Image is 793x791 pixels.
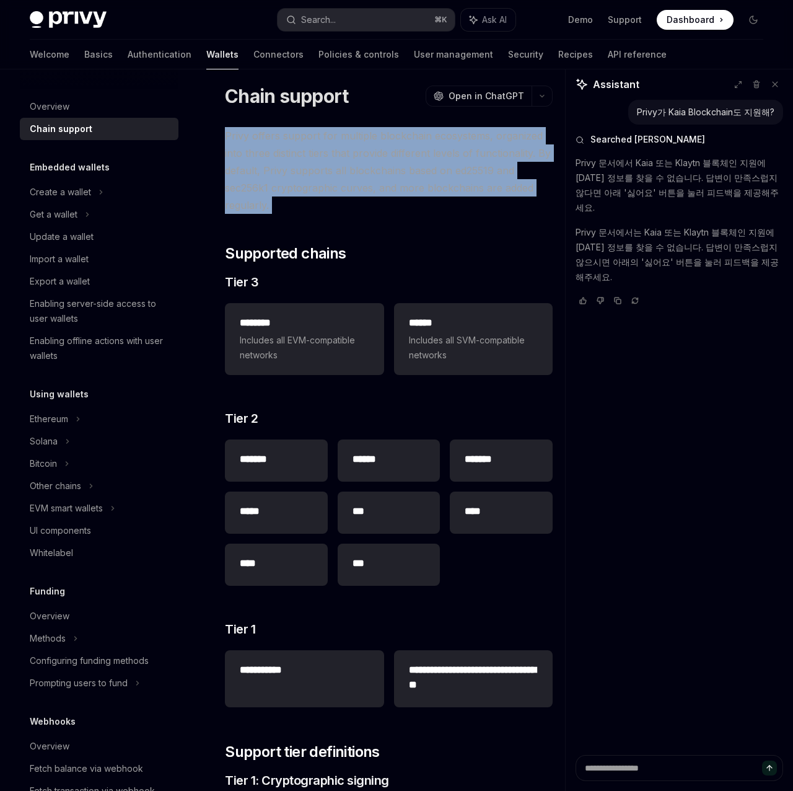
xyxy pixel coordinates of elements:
h5: Using wallets [30,387,89,402]
a: Enabling offline actions with user wallets [20,330,178,367]
a: Authentication [128,40,191,69]
div: Privy가 Kaia Blockchain도 지원해? [637,106,774,118]
div: Overview [30,739,69,754]
h5: Webhooks [30,714,76,729]
div: Export a wallet [30,274,90,289]
a: API reference [608,40,667,69]
button: Send message [762,761,777,776]
a: Demo [568,14,593,26]
div: Overview [30,99,69,114]
div: Create a wallet [30,185,91,200]
a: Wallets [206,40,239,69]
div: Update a wallet [30,229,94,244]
div: Overview [30,609,69,624]
a: Overview [20,95,178,118]
span: Privy offers support for multiple blockchain ecosystems, organized into three distinct tiers that... [225,127,553,214]
div: Configuring funding methods [30,653,149,668]
span: Tier 1 [225,621,255,638]
span: Tier 1: Cryptographic signing [225,772,389,789]
h5: Funding [30,584,65,599]
a: **** *Includes all SVM-compatible networks [394,303,553,375]
div: UI components [30,523,91,538]
div: Ethereum [30,412,68,426]
button: Toggle dark mode [743,10,763,30]
h5: Embedded wallets [30,160,110,175]
a: Configuring funding methods [20,650,178,672]
a: Fetch balance via webhook [20,758,178,780]
div: Prompting users to fund [30,676,128,691]
p: Privy 문서에서 Kaia 또는 Klaytn 블록체인 지원에 [DATE] 정보를 찾을 수 없습니다. 답변이 만족스럽지 않다면 아래 '싫어요' 버튼을 눌러 피드백을 제공해주세요. [576,156,783,215]
span: Searched [PERSON_NAME] [590,133,705,146]
a: Overview [20,605,178,627]
div: Enabling offline actions with user wallets [30,334,171,363]
a: User management [414,40,493,69]
a: **** ***Includes all EVM-compatible networks [225,303,383,375]
span: Ask AI [482,14,507,26]
a: Support [608,14,642,26]
img: dark logo [30,11,107,29]
span: Supported chains [225,244,346,263]
span: Support tier definitions [225,742,380,762]
a: Enabling server-side access to user wallets [20,293,178,330]
span: Assistant [593,77,639,92]
a: Policies & controls [318,40,399,69]
div: EVM smart wallets [30,501,103,516]
a: Overview [20,735,178,758]
p: Privy 문서에서는 Kaia 또는 Klaytn 블록체인 지원에 [DATE] 정보를 찾을 수 없습니다. 답변이 만족스럽지 않으시면 아래의 '싫어요' 버튼을 눌러 피드백을 제공... [576,225,783,285]
a: Recipes [558,40,593,69]
span: Includes all EVM-compatible networks [240,333,369,363]
div: Bitcoin [30,456,57,471]
h1: Chain support [225,85,348,107]
button: Ask AI [461,9,515,31]
a: Welcome [30,40,69,69]
a: Update a wallet [20,226,178,248]
a: Chain support [20,118,178,140]
div: Methods [30,631,66,646]
button: Open in ChatGPT [426,86,532,107]
div: Fetch balance via webhook [30,761,143,776]
a: Import a wallet [20,248,178,270]
div: Enabling server-side access to user wallets [30,296,171,326]
a: Dashboard [657,10,734,30]
a: Basics [84,40,113,69]
button: Searched [PERSON_NAME] [576,133,783,146]
div: Whitelabel [30,546,73,560]
span: Open in ChatGPT [449,90,524,102]
span: Dashboard [667,14,714,26]
a: Connectors [253,40,304,69]
button: Search...⌘K [278,9,455,31]
span: Includes all SVM-compatible networks [409,333,538,363]
div: Chain support [30,122,92,136]
a: UI components [20,519,178,542]
a: Security [508,40,543,69]
div: Search... [301,12,336,27]
div: Import a wallet [30,252,89,267]
span: Tier 2 [225,410,258,427]
span: Tier 3 [225,273,258,291]
div: Get a wallet [30,207,77,222]
a: Export a wallet [20,270,178,293]
a: Whitelabel [20,542,178,564]
div: Solana [30,434,58,449]
span: ⌘ K [434,15,447,25]
div: Other chains [30,479,81,493]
